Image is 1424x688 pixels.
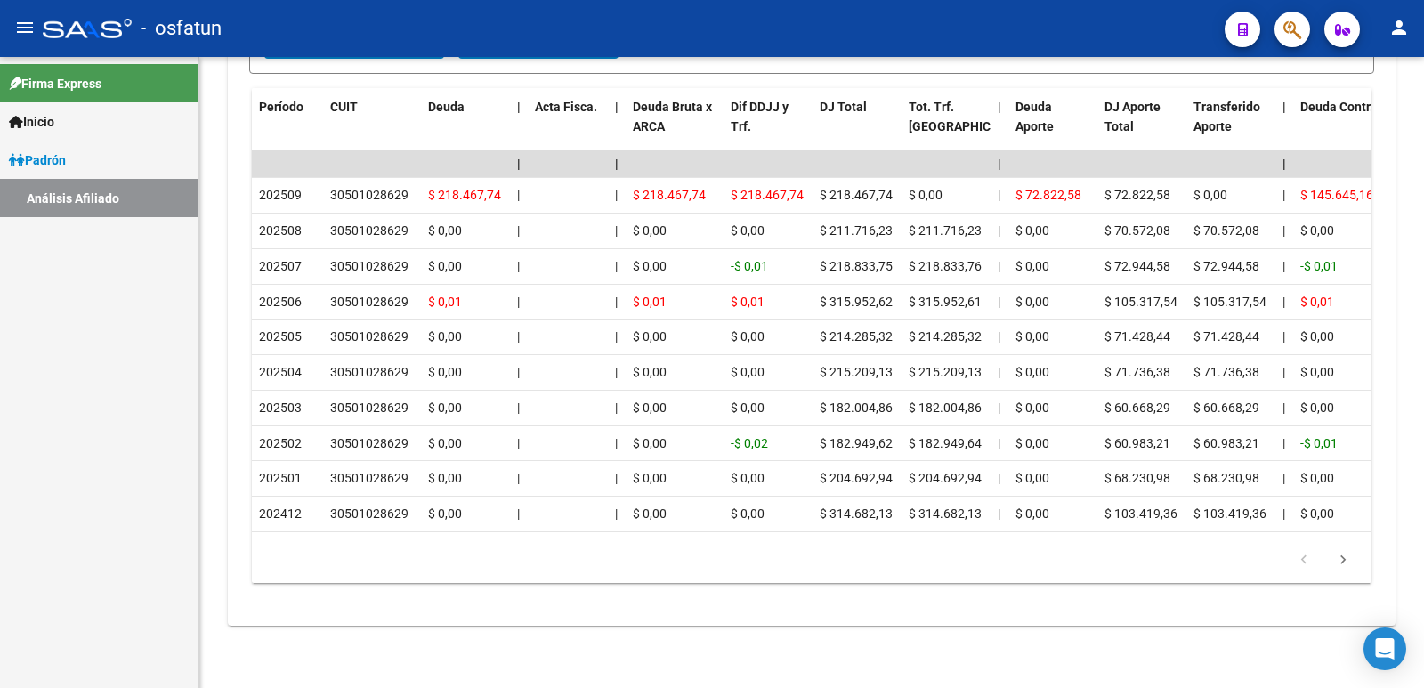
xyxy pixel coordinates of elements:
[517,100,521,114] span: |
[1300,436,1338,450] span: -$ 0,01
[517,436,520,450] span: |
[1193,506,1266,521] span: $ 103.419,36
[330,433,409,454] div: 30501028629
[517,506,520,521] span: |
[517,157,521,171] span: |
[724,88,813,166] datatable-header-cell: Dif DDJJ y Trf.
[615,188,618,202] span: |
[1015,329,1049,344] span: $ 0,00
[1193,223,1259,238] span: $ 70.572,08
[1275,88,1293,166] datatable-header-cell: |
[428,259,462,273] span: $ 0,00
[998,401,1000,415] span: |
[1363,627,1406,670] div: Open Intercom Messenger
[1008,88,1097,166] datatable-header-cell: Deuda Aporte
[9,112,54,132] span: Inicio
[1282,100,1286,114] span: |
[1300,223,1334,238] span: $ 0,00
[517,295,520,309] span: |
[330,292,409,312] div: 30501028629
[1015,223,1049,238] span: $ 0,00
[820,329,893,344] span: $ 214.285,32
[1193,295,1266,309] span: $ 105.317,54
[517,223,520,238] span: |
[259,295,302,309] span: 202506
[633,223,667,238] span: $ 0,00
[1104,223,1170,238] span: $ 70.572,08
[1015,436,1049,450] span: $ 0,00
[259,100,303,114] span: Período
[330,185,409,206] div: 30501028629
[615,223,618,238] span: |
[998,506,1000,521] span: |
[1300,365,1334,379] span: $ 0,00
[252,88,323,166] datatable-header-cell: Período
[909,100,1030,134] span: Tot. Trf. [GEOGRAPHIC_DATA]
[991,88,1008,166] datatable-header-cell: |
[820,365,893,379] span: $ 215.209,13
[1015,100,1054,134] span: Deuda Aporte
[517,188,520,202] span: |
[615,365,618,379] span: |
[428,188,501,202] span: $ 218.467,74
[633,401,667,415] span: $ 0,00
[998,100,1001,114] span: |
[535,100,597,114] span: Acta Fisca.
[1300,401,1334,415] span: $ 0,00
[820,506,893,521] span: $ 314.682,13
[428,506,462,521] span: $ 0,00
[517,329,520,344] span: |
[1104,295,1177,309] span: $ 105.317,54
[633,436,667,450] span: $ 0,00
[330,362,409,383] div: 30501028629
[626,88,724,166] datatable-header-cell: Deuda Bruta x ARCA
[1282,157,1286,171] span: |
[141,9,222,48] span: - osfatun
[330,504,409,524] div: 30501028629
[259,188,302,202] span: 202509
[1282,259,1285,273] span: |
[1193,329,1259,344] span: $ 71.428,44
[731,295,765,309] span: $ 0,01
[1293,88,1382,166] datatable-header-cell: Deuda Contr.
[731,259,768,273] span: -$ 0,01
[998,365,1000,379] span: |
[633,329,667,344] span: $ 0,00
[428,471,462,485] span: $ 0,00
[1388,17,1410,38] mat-icon: person
[1193,259,1259,273] span: $ 72.944,58
[998,223,1000,238] span: |
[1300,329,1334,344] span: $ 0,00
[998,329,1000,344] span: |
[428,100,465,114] span: Deuda
[820,295,893,309] span: $ 315.952,62
[428,365,462,379] span: $ 0,00
[909,436,982,450] span: $ 182.949,64
[731,188,804,202] span: $ 218.467,74
[1104,401,1170,415] span: $ 60.668,29
[633,100,712,134] span: Deuda Bruta x ARCA
[1326,551,1360,571] a: go to next page
[615,100,619,114] span: |
[909,295,982,309] span: $ 315.952,61
[909,506,982,521] span: $ 314.682,13
[731,401,765,415] span: $ 0,00
[1104,365,1170,379] span: $ 71.736,38
[615,471,618,485] span: |
[1287,551,1321,571] a: go to previous page
[1104,471,1170,485] span: $ 68.230,98
[1193,471,1259,485] span: $ 68.230,98
[517,401,520,415] span: |
[615,295,618,309] span: |
[330,327,409,347] div: 30501028629
[998,295,1000,309] span: |
[820,100,867,114] span: DJ Total
[1104,259,1170,273] span: $ 72.944,58
[330,468,409,489] div: 30501028629
[259,329,302,344] span: 202505
[633,295,667,309] span: $ 0,01
[615,401,618,415] span: |
[820,401,893,415] span: $ 182.004,86
[820,223,893,238] span: $ 211.716,23
[998,259,1000,273] span: |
